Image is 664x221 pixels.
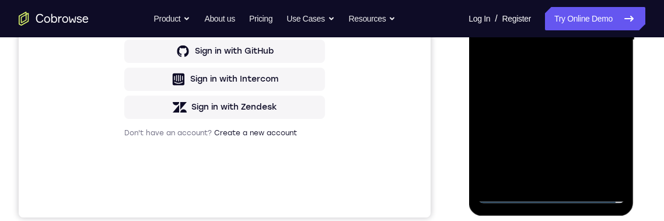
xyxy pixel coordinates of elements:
[545,7,645,30] a: Try Online Demo
[249,7,272,30] a: Pricing
[176,191,255,202] div: Sign in with Google
[349,7,396,30] button: Resources
[469,7,490,30] a: Log In
[204,7,235,30] a: About us
[154,7,191,30] button: Product
[106,134,306,157] button: Sign in
[286,7,334,30] button: Use Cases
[106,80,306,96] h1: Sign in to your account
[106,185,306,208] button: Sign in with Google
[113,111,299,123] input: Enter your email
[502,7,531,30] a: Register
[495,12,497,26] span: /
[200,167,212,176] p: or
[19,12,89,26] a: Go to the home page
